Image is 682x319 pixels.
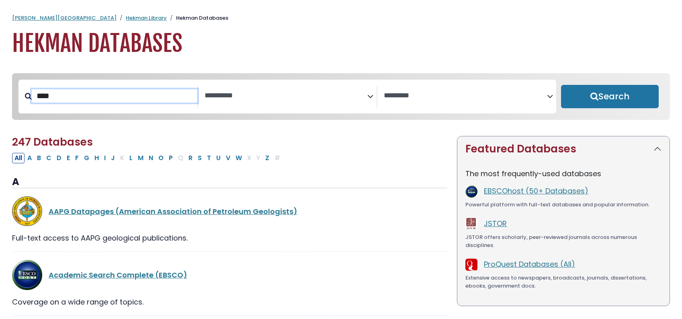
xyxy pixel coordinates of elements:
div: Alpha-list to filter by first letter of database name [12,152,283,163]
button: Filter Results B [35,153,43,163]
h1: Hekman Databases [12,30,670,57]
button: Filter Results V [223,153,233,163]
div: Extensive access to newspapers, broadcasts, journals, dissertations, ebooks, government docs. [465,274,662,290]
button: Filter Results O [156,153,166,163]
a: Hekman Library [126,14,167,22]
button: Filter Results L [127,153,135,163]
div: JSTOR offers scholarly, peer-reviewed journals across numerous disciplines. [465,233,662,249]
button: Filter Results T [205,153,213,163]
div: Full-text access to AAPG geological publications. [12,233,447,243]
button: Filter Results A [25,153,34,163]
span: 247 Databases [12,135,93,149]
button: Filter Results C [44,153,54,163]
nav: Search filters [12,73,670,120]
button: Filter Results H [92,153,101,163]
button: Filter Results G [82,153,92,163]
h3: A [12,176,447,188]
button: Filter Results D [54,153,64,163]
button: Filter Results M [135,153,146,163]
div: Coverage on a wide range of topics. [12,296,447,307]
textarea: Search [205,92,368,100]
a: Academic Search Complete (EBSCO) [49,270,187,280]
input: Search database by title or keyword [32,89,197,103]
div: Powerful platform with full-text databases and popular information. [465,201,662,209]
textarea: Search [384,92,547,100]
button: Filter Results E [64,153,72,163]
p: The most frequently-used databases [465,168,662,179]
a: ProQuest Databases (All) [484,259,575,269]
li: Hekman Databases [167,14,228,22]
button: All [12,153,25,163]
button: Filter Results N [146,153,156,163]
button: Filter Results R [186,153,195,163]
nav: breadcrumb [12,14,670,22]
a: [PERSON_NAME][GEOGRAPHIC_DATA] [12,14,117,22]
button: Filter Results P [166,153,175,163]
button: Filter Results Z [263,153,272,163]
button: Filter Results S [195,153,204,163]
button: Filter Results F [73,153,81,163]
a: AAPG Datapages (American Association of Petroleum Geologists) [49,206,297,216]
button: Featured Databases [457,136,670,162]
button: Filter Results J [109,153,117,163]
button: Submit for Search Results [561,85,659,108]
a: JSTOR [484,218,507,228]
button: Filter Results I [102,153,108,163]
button: Filter Results U [214,153,223,163]
button: Filter Results W [233,153,244,163]
a: EBSCOhost (50+ Databases) [484,186,588,196]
